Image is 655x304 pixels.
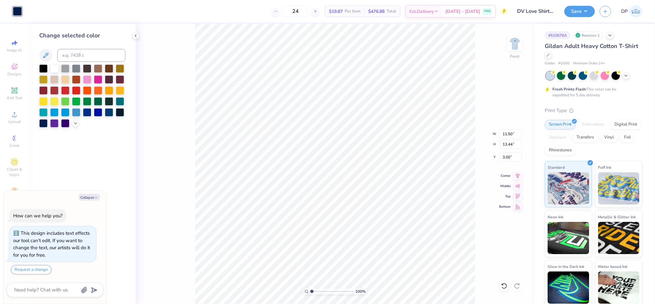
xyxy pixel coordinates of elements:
div: How can we help you? [13,213,63,219]
img: Metallic & Glitter Ink [598,222,640,254]
img: Puff Ink [598,172,640,204]
img: Standard [548,172,589,204]
div: Foil [620,133,635,142]
input: Untitled Design [512,5,559,18]
div: Rhinestones [545,146,576,155]
span: # G500 [558,61,570,66]
span: Add Text [7,95,22,100]
a: DP [621,5,642,18]
span: Greek [10,143,20,148]
button: Save [564,6,595,17]
strong: Fresh Prints Flash: [552,87,587,92]
span: Est. Delivery [409,8,434,15]
span: Gildan Adult Heavy Cotton T-Shirt [545,42,638,50]
span: $19.87 [329,8,343,15]
div: Vinyl [600,133,618,142]
span: Puff Ink [598,164,612,171]
button: Collapse [78,194,100,201]
span: FREE [484,9,491,14]
button: Request a change [11,265,51,274]
span: Bottom [499,204,511,209]
input: e.g. 7428 c [57,49,125,62]
span: Top [499,194,511,199]
input: – – [283,5,308,17]
img: Front [508,37,521,50]
span: Neon Ink [548,214,563,220]
div: Embroidery [578,120,608,129]
span: 100 % [355,289,366,294]
span: Gildan [545,61,555,66]
span: Per Item [345,8,360,15]
img: Glow in the Dark Ink [548,271,589,304]
span: Total [387,8,396,15]
span: [DATE] - [DATE] [445,8,480,15]
span: Designs [7,71,22,77]
span: Clipart & logos [3,167,26,177]
span: Upload [8,119,21,124]
span: Image AI [7,48,22,53]
span: Center [499,174,511,178]
div: Revision 1 [574,31,603,39]
img: Water based Ink [598,271,640,304]
div: Screen Print [545,120,576,129]
span: DP [621,8,628,15]
span: Standard [548,164,565,171]
div: Print Type [545,107,642,114]
div: Front [510,53,520,59]
div: Digital Print [610,120,641,129]
div: Transfers [572,133,598,142]
span: Metallic & Glitter Ink [598,214,636,220]
div: This color can be expedited for 5 day delivery. [552,86,632,98]
div: Change selected color [39,31,125,40]
div: # 510676A [545,31,570,39]
div: This design includes text effects our tool can't edit. If you want to change the text, our artist... [13,230,90,258]
span: Middle [499,184,511,188]
div: Applique [545,133,570,142]
span: Glow in the Dark Ink [548,263,584,270]
img: Neon Ink [548,222,589,254]
span: $476.88 [368,8,385,15]
span: Water based Ink [598,263,628,270]
img: Darlene Padilla [630,5,642,18]
span: Minimum Order: 24 + [573,61,605,66]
